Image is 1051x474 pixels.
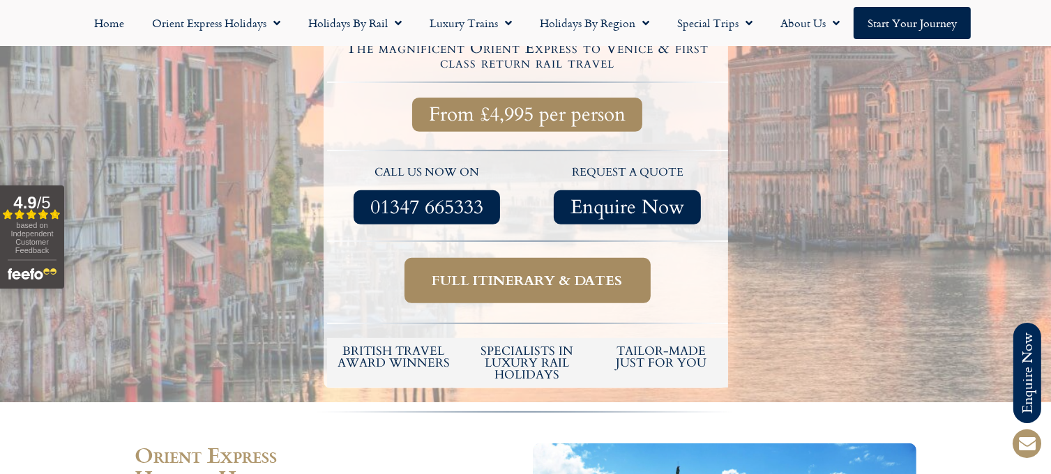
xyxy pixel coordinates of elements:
a: Full itinerary & dates [404,258,651,303]
h6: Specialists in luxury rail holidays [467,345,587,381]
h5: tailor-made just for you [601,345,721,369]
span: 01347 665333 [370,199,483,216]
a: Luxury Trains [416,7,526,39]
h5: British Travel Award winners [334,345,454,369]
a: 01347 665333 [354,190,500,224]
a: Home [80,7,138,39]
nav: Menu [7,7,1044,39]
a: Start your Journey [854,7,971,39]
a: About Us [766,7,854,39]
a: Special Trips [663,7,766,39]
span: Full itinerary & dates [432,272,623,289]
a: Holidays by Rail [294,7,416,39]
p: request a quote [534,164,721,182]
h2: Orient Express [135,443,519,467]
h4: The magnificent Orient Express to Venice & first class return rail travel [329,41,726,70]
a: Enquire Now [554,190,701,224]
p: call us now on [334,164,521,182]
a: Orient Express Holidays [138,7,294,39]
a: From £4,995 per person [412,98,642,132]
span: Enquire Now [570,199,684,216]
span: From £4,995 per person [429,106,626,123]
a: Holidays by Region [526,7,663,39]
